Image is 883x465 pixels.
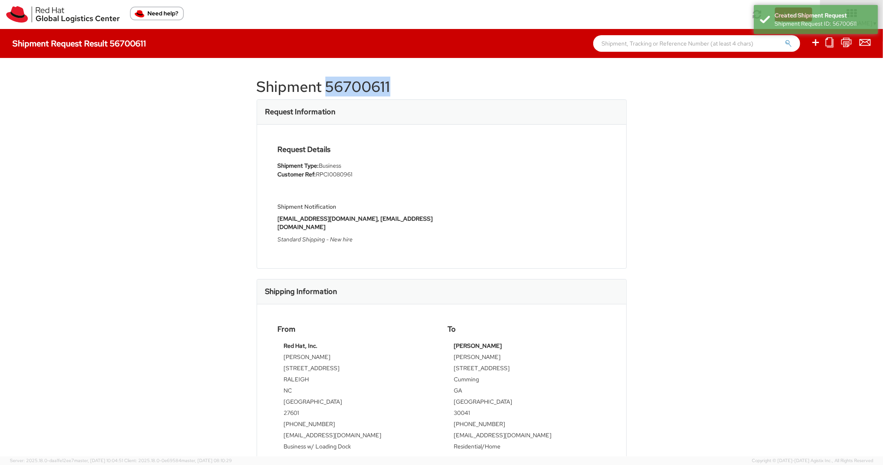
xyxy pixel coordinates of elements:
[284,364,429,375] td: [STREET_ADDRESS]
[12,39,146,48] h4: Shipment Request Result 56700611
[284,353,429,364] td: [PERSON_NAME]
[593,35,800,52] input: Shipment, Tracking or Reference Number (at least 4 chars)
[130,7,184,20] button: Need help?
[454,364,599,375] td: [STREET_ADDRESS]
[284,409,429,420] td: 27601
[257,79,627,95] h1: Shipment 56700611
[265,287,337,296] h3: Shipping Information
[278,325,435,333] h4: From
[454,442,599,453] td: Residential/Home
[278,162,319,169] strong: Shipment Type:
[454,398,599,409] td: [GEOGRAPHIC_DATA]
[278,236,353,243] i: Standard Shipping - New hire
[284,375,429,386] td: RALEIGH
[454,431,599,442] td: [EMAIL_ADDRESS][DOMAIN_NAME]
[278,215,433,231] strong: [EMAIL_ADDRESS][DOMAIN_NAME], [EMAIL_ADDRESS][DOMAIN_NAME]
[284,442,429,453] td: Business w/ Loading Dock
[284,386,429,398] td: NC
[74,458,123,463] span: master, [DATE] 10:04:51
[752,458,873,464] span: Copyright © [DATE]-[DATE] Agistix Inc., All Rights Reserved
[454,342,502,349] strong: [PERSON_NAME]
[454,420,599,431] td: [PHONE_NUMBER]
[10,458,123,463] span: Server: 2025.18.0-daa1fe12ee7
[284,342,318,349] strong: Red Hat, Inc.
[775,11,872,19] div: Created Shipment Request
[278,161,435,170] li: Business
[775,19,872,28] div: Shipment Request ID: 56700611
[284,431,429,442] td: [EMAIL_ADDRESS][DOMAIN_NAME]
[6,6,120,23] img: rh-logistics-00dfa346123c4ec078e1.svg
[454,409,599,420] td: 30041
[181,458,232,463] span: master, [DATE] 08:10:29
[454,386,599,398] td: GA
[124,458,232,463] span: Client: 2025.18.0-0e69584
[278,170,435,179] li: RPCI0080961
[284,420,429,431] td: [PHONE_NUMBER]
[278,204,435,210] h5: Shipment Notification
[278,145,435,154] h4: Request Details
[454,353,599,364] td: [PERSON_NAME]
[454,375,599,386] td: Cumming
[278,171,316,178] strong: Customer Ref:
[448,325,606,333] h4: To
[265,108,336,116] h3: Request Information
[284,398,429,409] td: [GEOGRAPHIC_DATA]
